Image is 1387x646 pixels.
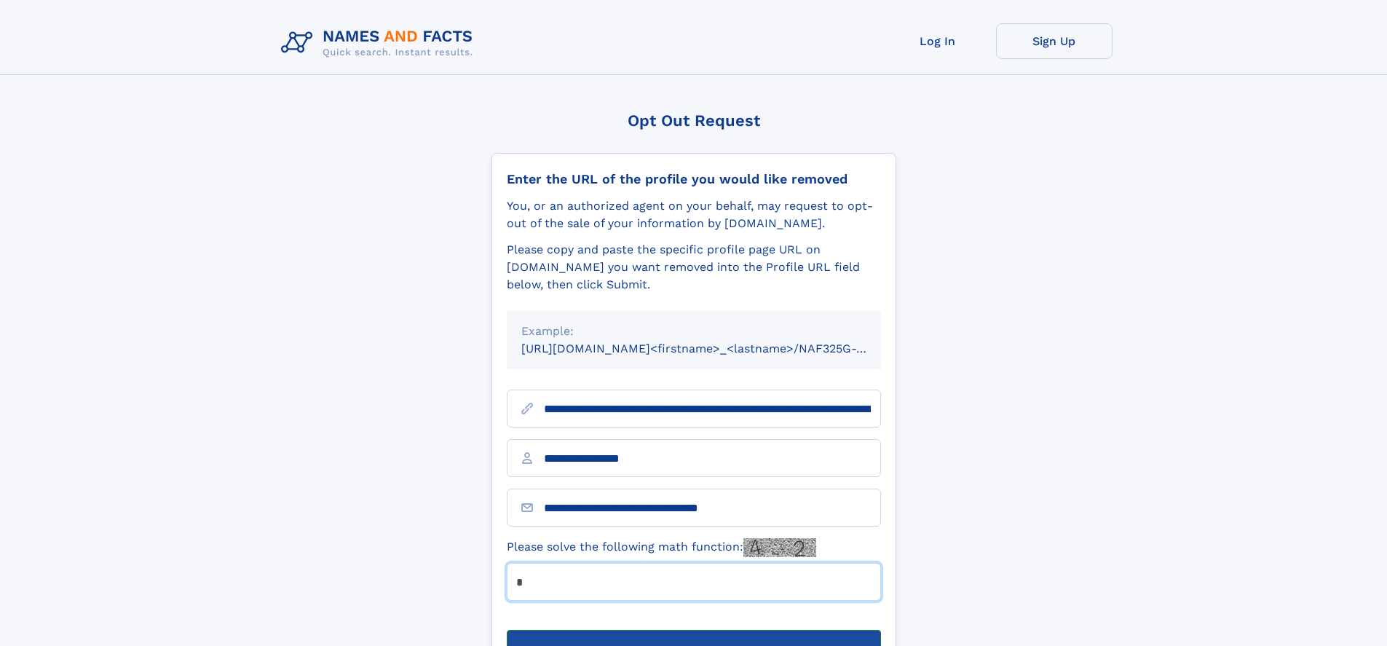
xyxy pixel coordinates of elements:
[507,241,881,294] div: Please copy and paste the specific profile page URL on [DOMAIN_NAME] you want removed into the Pr...
[507,197,881,232] div: You, or an authorized agent on your behalf, may request to opt-out of the sale of your informatio...
[507,538,816,557] label: Please solve the following math function:
[275,23,485,63] img: Logo Names and Facts
[996,23,1113,59] a: Sign Up
[521,323,866,340] div: Example:
[491,111,896,130] div: Opt Out Request
[507,171,881,187] div: Enter the URL of the profile you would like removed
[521,342,909,355] small: [URL][DOMAIN_NAME]<firstname>_<lastname>/NAF325G-xxxxxxxx
[880,23,996,59] a: Log In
